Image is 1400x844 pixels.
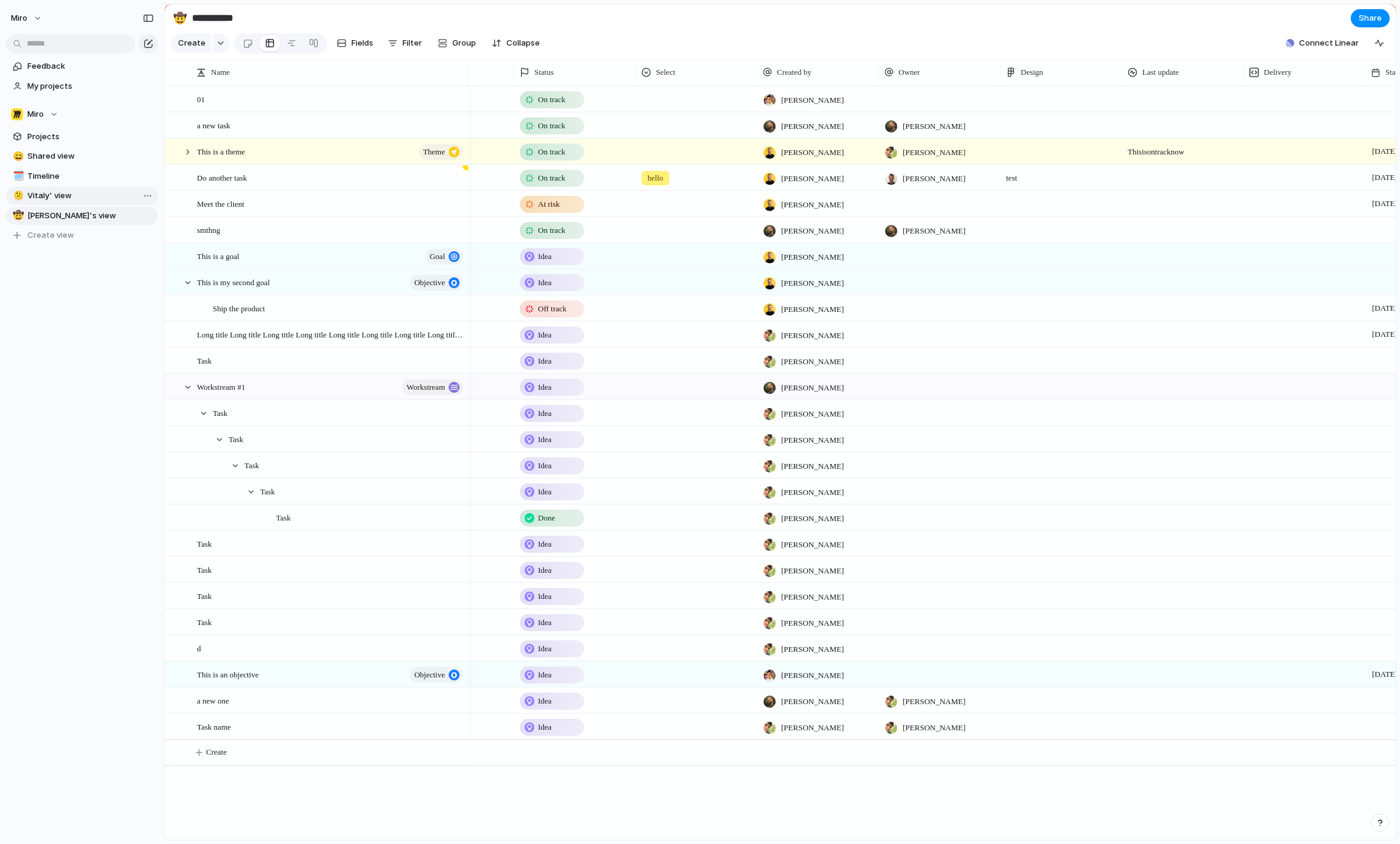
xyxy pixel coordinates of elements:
span: Idea [538,486,551,498]
span: [PERSON_NAME] [781,460,844,472]
span: Idea [538,617,551,629]
a: 🤠[PERSON_NAME]'s view [6,207,158,225]
span: smthng [197,223,220,237]
span: a new task [197,118,230,132]
span: Create view [27,229,74,241]
span: [PERSON_NAME] [781,669,844,682]
span: [PERSON_NAME] [903,173,965,185]
span: Off track [538,303,567,315]
button: Fields [332,33,378,53]
span: [PERSON_NAME] [781,330,844,342]
span: [PERSON_NAME] [781,173,844,185]
span: objective [414,274,445,291]
span: Timeline [27,170,154,182]
button: 🗓️ [11,170,23,182]
span: 01 [197,92,205,106]
span: [PERSON_NAME] [781,120,844,133]
span: [PERSON_NAME] [781,513,844,525]
span: Ship the product [213,301,265,315]
div: 😄Shared view [6,147,158,165]
span: [PERSON_NAME] [781,565,844,577]
span: Feedback [27,60,154,72]
span: [PERSON_NAME] [781,303,844,316]
a: 🗓️Timeline [6,167,158,185]
button: theme [419,144,463,160]
span: Delivery [1264,66,1291,78]
button: Create view [6,226,158,244]
button: objective [410,667,463,683]
span: Task [260,484,275,498]
span: Group [452,37,476,49]
div: 🤠 [173,10,187,26]
span: Idea [538,381,551,393]
span: This is my second goal [197,275,270,289]
button: Create [171,33,212,53]
button: goal [426,249,463,265]
span: Created by [777,66,812,78]
span: [PERSON_NAME] [781,617,844,629]
span: hello [647,172,663,184]
a: Projects [6,128,158,146]
span: [PERSON_NAME] [903,120,965,133]
span: Owner [898,66,920,78]
span: [PERSON_NAME] [903,225,965,237]
span: [PERSON_NAME] [903,147,965,159]
div: 🫠 [13,189,21,203]
span: Done [538,512,555,524]
span: Task [197,536,212,550]
span: [PERSON_NAME] [781,539,844,551]
span: [PERSON_NAME] [903,722,965,734]
span: Task [197,562,212,576]
span: Task [197,589,212,603]
div: 🤠 [13,209,21,223]
span: Idea [538,251,551,263]
button: miro [5,9,49,28]
span: Idea [538,721,551,733]
span: Idea [538,277,551,289]
span: Vitaly' view [27,190,154,202]
span: goal [430,248,445,265]
span: workstream [407,379,445,396]
button: Filter [383,33,427,53]
span: [PERSON_NAME] [781,408,844,420]
span: Workstream #1 [197,379,245,393]
span: Idea [538,434,551,446]
span: [PERSON_NAME] [781,591,844,603]
button: Share [1351,9,1390,27]
span: This is a goal [197,249,240,263]
span: d [197,641,201,655]
span: [PERSON_NAME] [781,434,844,446]
span: Idea [538,564,551,576]
span: [PERSON_NAME] [781,147,844,159]
span: [PERSON_NAME] [781,277,844,289]
a: Feedback [6,57,158,75]
span: Fields [351,37,373,49]
span: My projects [27,80,154,92]
span: Idea [538,460,551,472]
span: Idea [538,329,551,341]
span: [PERSON_NAME] [781,225,844,237]
span: [PERSON_NAME] [781,486,844,499]
span: On track [538,146,565,158]
span: [PERSON_NAME] [781,356,844,368]
span: miro [11,12,27,24]
span: Idea [538,407,551,420]
span: [PERSON_NAME] [781,251,844,263]
span: This is a theme [197,144,245,158]
span: test [1001,165,1122,184]
span: Connect Linear [1299,37,1359,49]
span: This is an objective [197,667,258,681]
span: Task [244,458,259,472]
span: On track [538,172,565,184]
span: Task [276,510,291,524]
button: 🤠 [170,9,190,28]
span: [PERSON_NAME] [781,199,844,211]
span: Idea [538,590,551,603]
span: At risk [538,198,560,210]
span: Task [197,615,212,629]
button: 😄 [11,150,23,162]
span: [PERSON_NAME] [781,94,844,106]
span: Task name [197,719,231,733]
